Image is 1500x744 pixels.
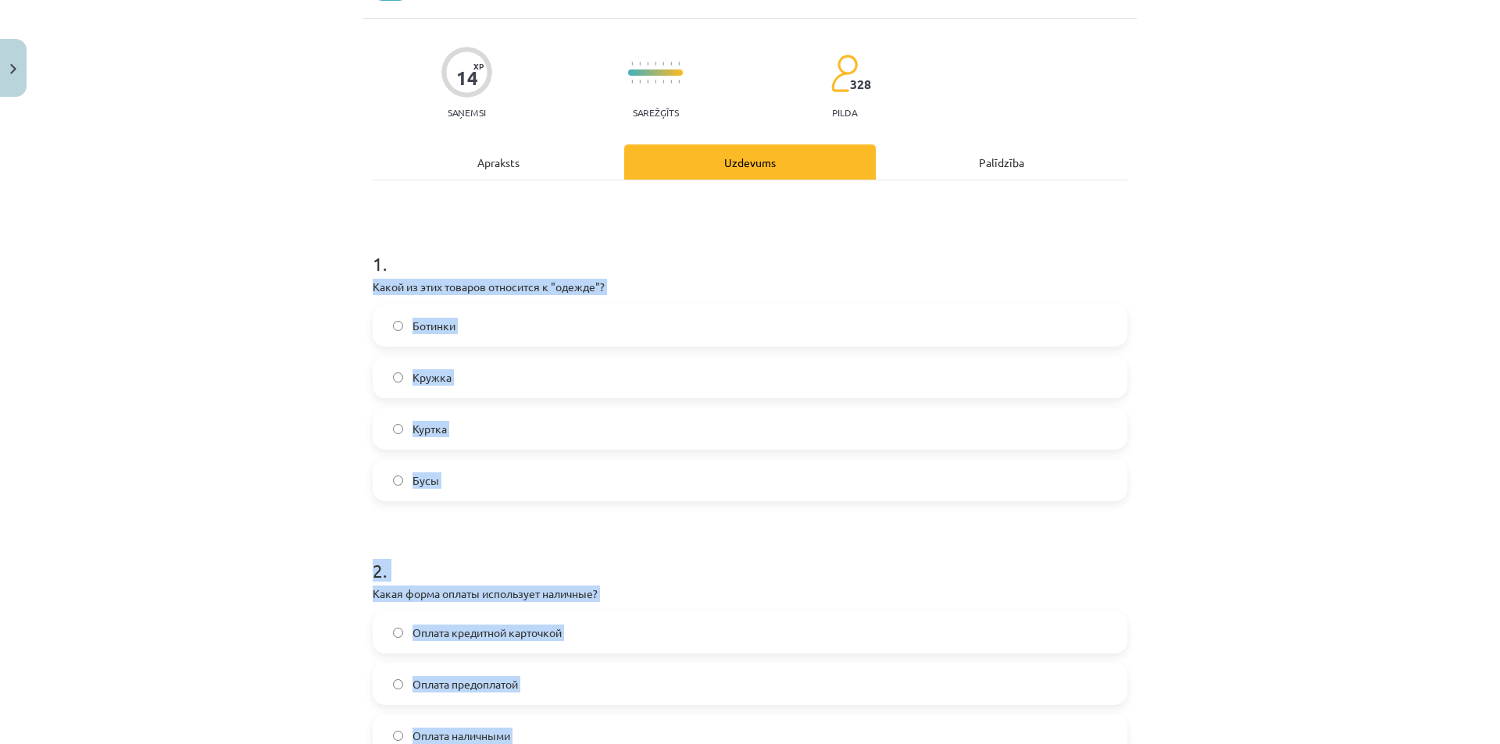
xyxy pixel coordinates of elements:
img: icon-short-line-57e1e144782c952c97e751825c79c345078a6d821885a25fce030b3d8c18986b.svg [662,80,664,84]
input: Оплата кредитной карточкой [393,628,403,638]
img: icon-short-line-57e1e144782c952c97e751825c79c345078a6d821885a25fce030b3d8c18986b.svg [678,62,680,66]
p: Sarežģīts [633,107,679,118]
img: icon-short-line-57e1e144782c952c97e751825c79c345078a6d821885a25fce030b3d8c18986b.svg [670,80,672,84]
span: Бусы [412,472,439,489]
img: icon-short-line-57e1e144782c952c97e751825c79c345078a6d821885a25fce030b3d8c18986b.svg [647,80,648,84]
input: Бусы [393,475,403,486]
span: Куртка [412,421,447,437]
input: Куртка [393,424,403,434]
span: Оплата предоплатой [412,676,518,692]
span: 328 [850,77,871,91]
div: Uzdevums [624,144,876,180]
input: Оплата предоплатой [393,679,403,689]
img: icon-short-line-57e1e144782c952c97e751825c79c345078a6d821885a25fce030b3d8c18986b.svg [670,62,672,66]
img: icon-short-line-57e1e144782c952c97e751825c79c345078a6d821885a25fce030b3d8c18986b.svg [631,62,633,66]
img: icon-short-line-57e1e144782c952c97e751825c79c345078a6d821885a25fce030b3d8c18986b.svg [655,80,656,84]
img: students-c634bb4e5e11cddfef0936a35e636f08e4e9abd3cc4e673bd6f9a4125e45ecb1.svg [830,54,858,93]
h1: 1 . [373,226,1127,274]
img: icon-short-line-57e1e144782c952c97e751825c79c345078a6d821885a25fce030b3d8c18986b.svg [655,62,656,66]
input: Кружка [393,372,403,383]
input: Оплата наличными [393,731,403,741]
p: pilda [832,107,857,118]
img: icon-close-lesson-0947bae3869378f0d4975bcd49f059093ad1ed9edebbc8119c70593378902aed.svg [10,64,16,74]
span: Ботинки [412,318,455,334]
img: icon-short-line-57e1e144782c952c97e751825c79c345078a6d821885a25fce030b3d8c18986b.svg [631,80,633,84]
img: icon-short-line-57e1e144782c952c97e751825c79c345078a6d821885a25fce030b3d8c18986b.svg [678,80,680,84]
img: icon-short-line-57e1e144782c952c97e751825c79c345078a6d821885a25fce030b3d8c18986b.svg [647,62,648,66]
input: Ботинки [393,321,403,331]
img: icon-short-line-57e1e144782c952c97e751825c79c345078a6d821885a25fce030b3d8c18986b.svg [639,80,641,84]
span: Кружка [412,369,452,386]
span: XP [473,62,484,70]
span: Оплата кредитной карточкой [412,625,562,641]
h1: 2 . [373,532,1127,581]
p: Какая форма оплаты использует наличные? [373,586,1127,602]
p: Saņemsi [441,107,492,118]
img: icon-short-line-57e1e144782c952c97e751825c79c345078a6d821885a25fce030b3d8c18986b.svg [662,62,664,66]
div: 14 [456,67,478,89]
p: Какой из этих товаров относится к "одежде"? [373,279,1127,295]
span: Оплата наличными [412,728,510,744]
div: Apraksts [373,144,624,180]
div: Palīdzība [876,144,1127,180]
img: icon-short-line-57e1e144782c952c97e751825c79c345078a6d821885a25fce030b3d8c18986b.svg [639,62,641,66]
